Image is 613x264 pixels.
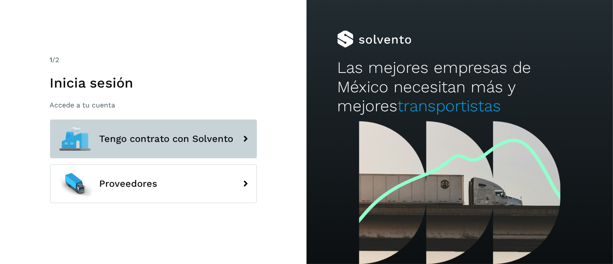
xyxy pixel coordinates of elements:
[50,56,53,64] span: 1
[50,55,257,65] div: /2
[100,179,158,189] span: Proveedores
[337,58,582,116] h2: Las mejores empresas de México necesitan más y mejores
[50,101,257,109] p: Accede a tu cuenta
[50,164,257,203] button: Proveedores
[50,75,257,91] h1: Inicia sesión
[100,134,234,144] span: Tengo contrato con Solvento
[397,97,501,115] span: transportistas
[50,119,257,158] button: Tengo contrato con Solvento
